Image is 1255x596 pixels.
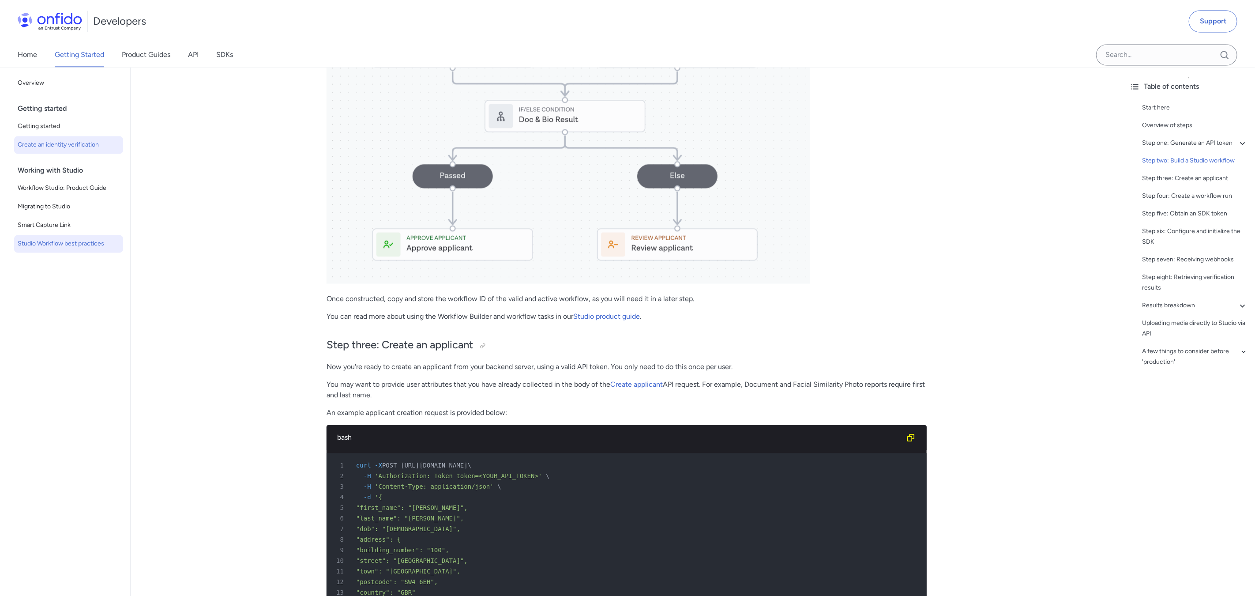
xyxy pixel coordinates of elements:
span: 7 [330,524,350,534]
a: Step six: Configure and initialize the SDK [1142,226,1248,247]
span: POST [URL][DOMAIN_NAME] [382,462,468,469]
span: Getting started [18,121,120,132]
a: Overview of steps [1142,120,1248,131]
p: An example applicant creation request is provided below: [327,407,927,418]
a: Step five: Obtain an SDK token [1142,208,1248,219]
a: Results breakdown [1142,300,1248,311]
span: "street": "[GEOGRAPHIC_DATA]", [356,557,468,564]
a: A few things to consider before 'production' [1142,346,1248,367]
span: 9 [330,545,350,555]
span: -d [364,494,371,501]
span: 6 [330,513,350,524]
a: Home [18,42,37,67]
h2: Step three: Create an applicant [327,338,927,353]
span: -H [364,483,371,490]
span: 8 [330,534,350,545]
span: 10 [330,555,350,566]
span: curl [356,462,371,469]
a: Step two: Build a Studio workflow [1142,155,1248,166]
span: 4 [330,492,350,502]
span: "last_name": "[PERSON_NAME]", [356,515,464,522]
a: Overview [14,74,123,92]
span: Create an identity verification [18,140,120,150]
p: Once constructed, copy and store the workflow ID of the valid and active workflow, as you will ne... [327,294,927,304]
div: Working with Studio [18,162,127,179]
a: Step four: Create a workflow run [1142,191,1248,201]
span: 1 [330,460,350,471]
span: -X [375,462,382,469]
span: 12 [330,577,350,587]
a: Start here [1142,102,1248,113]
a: Smart Capture Link [14,216,123,234]
a: Step one: Generate an API token [1142,138,1248,148]
a: Studio Workflow best practices [14,235,123,253]
span: Overview [18,78,120,88]
span: \ [468,462,471,469]
a: Step seven: Receiving webhooks [1142,254,1248,265]
span: -H [364,472,371,479]
input: Onfido search input field [1096,44,1237,65]
a: Create applicant [610,380,663,389]
a: Getting started [14,117,123,135]
a: Create an identity verification [14,136,123,154]
span: "first_name": "[PERSON_NAME]", [356,504,468,511]
a: Workflow Studio: Product Guide [14,179,123,197]
a: SDKs [216,42,233,67]
a: Uploading media directly to Studio via API [1142,318,1248,339]
span: \ [546,472,549,479]
h1: Developers [93,14,146,28]
span: 5 [330,502,350,513]
a: API [188,42,199,67]
span: "town": "[GEOGRAPHIC_DATA]", [356,568,460,575]
p: You can read more about using the Workflow Builder and workflow tasks in our . [327,311,927,322]
span: Migrating to Studio [18,201,120,212]
a: Step eight: Retrieving verification results [1142,272,1248,293]
img: Onfido Logo [18,12,82,30]
span: 2 [330,471,350,481]
span: \ [497,483,501,490]
span: "address": { [356,536,401,543]
span: "dob": "[DEMOGRAPHIC_DATA]", [356,525,460,532]
span: Workflow Studio: Product Guide [18,183,120,193]
p: You may want to provide user attributes that you have already collected in the body of the API re... [327,379,927,400]
span: 11 [330,566,350,577]
span: Smart Capture Link [18,220,120,230]
a: Support [1189,10,1237,32]
span: "postcode": "SW4 6EH", [356,578,438,585]
a: Studio product guide [573,312,640,321]
span: "building_number": "100", [356,547,449,554]
a: Step three: Create an applicant [1142,173,1248,184]
div: bash [337,432,902,443]
span: 'Content-Type: application/json' [375,483,494,490]
a: Product Guides [122,42,170,67]
span: "country": "GBR" [356,589,416,596]
p: Now you're ready to create an applicant from your backend server, using a valid API token. You on... [327,362,927,372]
span: 3 [330,481,350,492]
button: Copy code snippet button [902,429,920,446]
div: Table of contents [1130,81,1248,92]
a: Getting Started [55,42,104,67]
div: Getting started [18,100,127,117]
span: 'Authorization: Token token=<YOUR_API_TOKEN>' [375,472,542,479]
span: '{ [375,494,382,501]
span: Studio Workflow best practices [18,238,120,249]
a: Migrating to Studio [14,198,123,215]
